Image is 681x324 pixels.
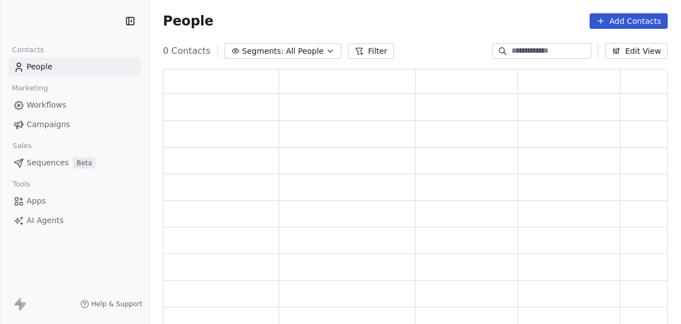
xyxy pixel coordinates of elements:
[9,192,140,210] a: Apps
[9,211,140,230] a: AI Agents
[590,13,668,29] button: Add Contacts
[242,45,284,57] span: Segments:
[27,157,69,169] span: Sequences
[605,43,668,59] button: Edit View
[73,158,95,169] span: Beta
[91,300,142,308] span: Help & Support
[348,43,394,59] button: Filter
[7,42,49,58] span: Contacts
[163,13,213,29] span: People
[9,154,140,172] a: SequencesBeta
[27,195,46,207] span: Apps
[27,215,64,226] span: AI Agents
[27,119,70,130] span: Campaigns
[27,61,53,73] span: People
[8,138,37,154] span: Sales
[8,176,35,193] span: Tools
[286,45,324,57] span: All People
[80,300,142,308] a: Help & Support
[27,99,66,111] span: Workflows
[9,58,140,76] a: People
[7,80,53,97] span: Marketing
[9,115,140,134] a: Campaigns
[9,96,140,114] a: Workflows
[163,44,211,58] span: 0 Contacts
